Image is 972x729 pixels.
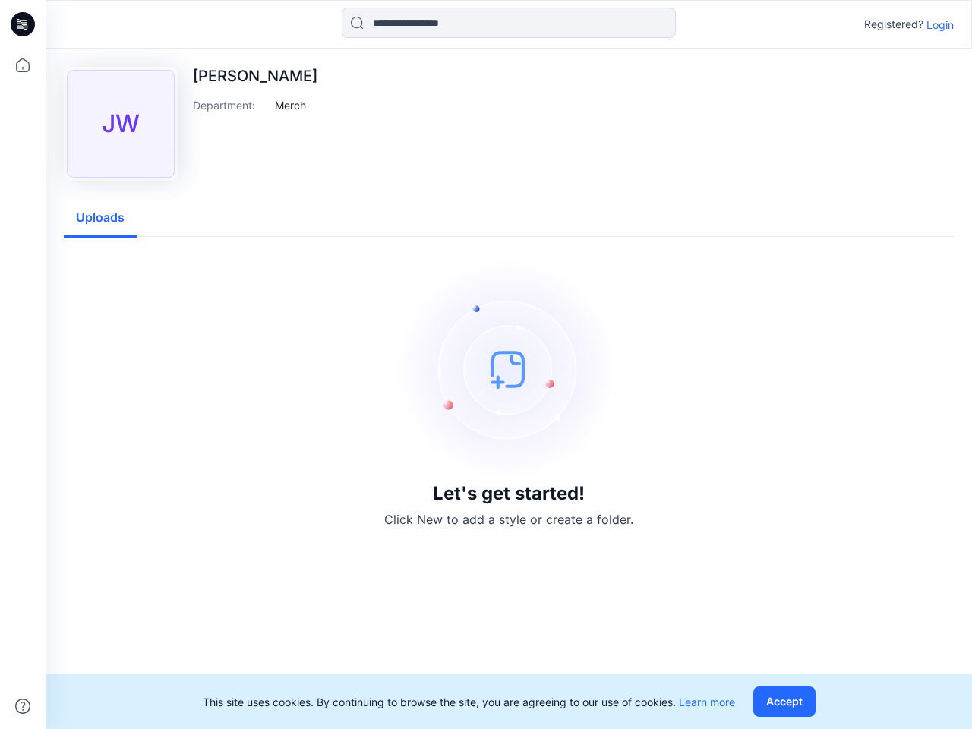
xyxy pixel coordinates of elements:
[64,199,137,238] button: Uploads
[864,15,923,33] p: Registered?
[193,67,317,85] p: [PERSON_NAME]
[679,696,735,708] a: Learn more
[67,70,175,178] div: JW
[395,255,623,483] img: empty-state-image.svg
[926,17,954,33] p: Login
[384,510,633,529] p: Click New to add a style or create a folder.
[193,97,269,113] p: Department :
[275,97,306,113] p: Merch
[753,686,816,717] button: Accept
[433,483,585,504] h3: Let's get started!
[203,694,735,710] p: This site uses cookies. By continuing to browse the site, you are agreeing to our use of cookies.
